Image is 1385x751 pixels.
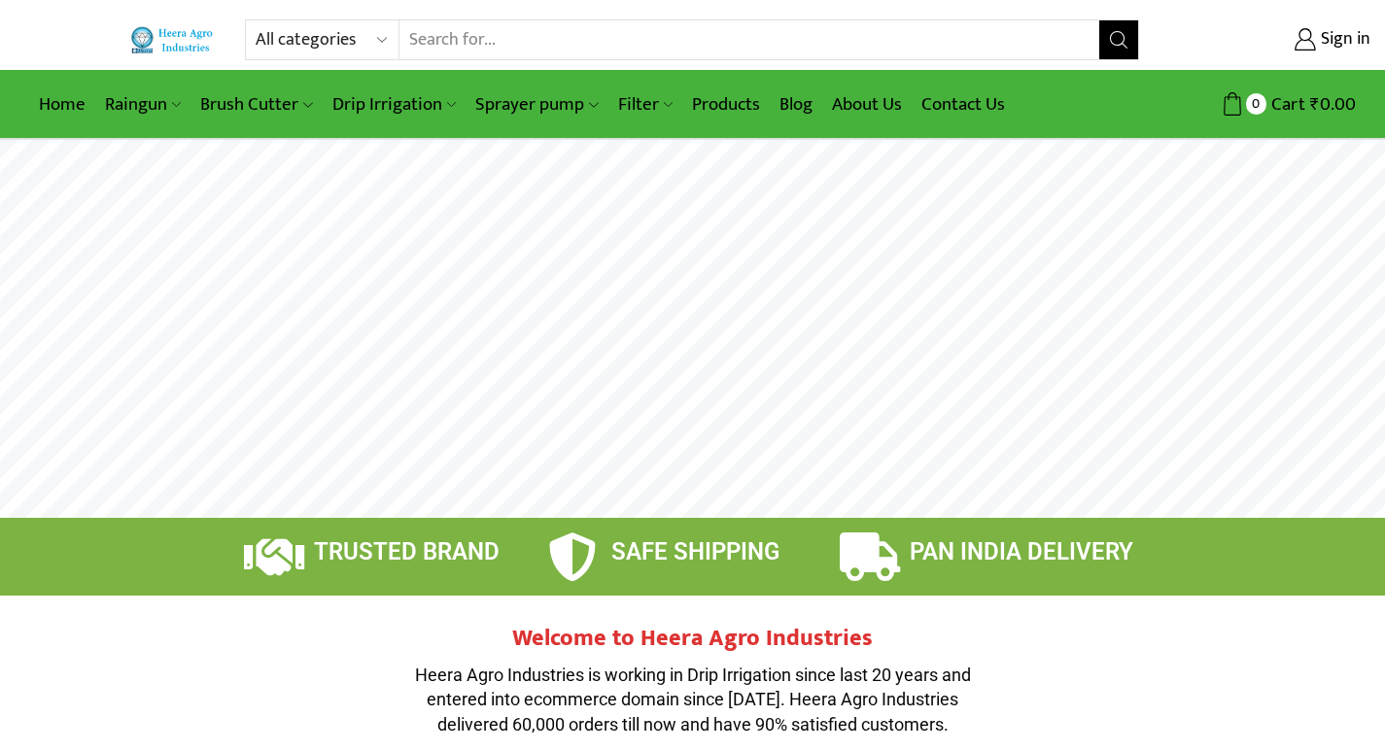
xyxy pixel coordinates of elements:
p: Heera Agro Industries is working in Drip Irrigation since last 20 years and entered into ecommerc... [401,663,985,737]
span: Sign in [1316,27,1370,52]
input: Search for... [399,20,1100,59]
span: ₹ [1310,89,1320,119]
a: Home [29,82,95,127]
a: 0 Cart ₹0.00 [1159,86,1356,122]
a: Blog [770,82,822,127]
a: Brush Cutter [190,82,322,127]
a: Sign in [1168,22,1370,57]
span: PAN INDIA DELIVERY [910,538,1133,565]
span: TRUSTED BRAND [314,538,500,565]
button: Search button [1099,20,1138,59]
a: Sprayer pump [466,82,607,127]
a: Raingun [95,82,190,127]
a: Drip Irrigation [323,82,466,127]
bdi: 0.00 [1310,89,1356,119]
a: About Us [822,82,912,127]
span: Cart [1266,91,1305,118]
a: Filter [608,82,682,127]
h2: Welcome to Heera Agro Industries [401,625,985,653]
a: Contact Us [912,82,1015,127]
a: Products [682,82,770,127]
span: 0 [1246,93,1266,114]
span: SAFE SHIPPING [611,538,779,565]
